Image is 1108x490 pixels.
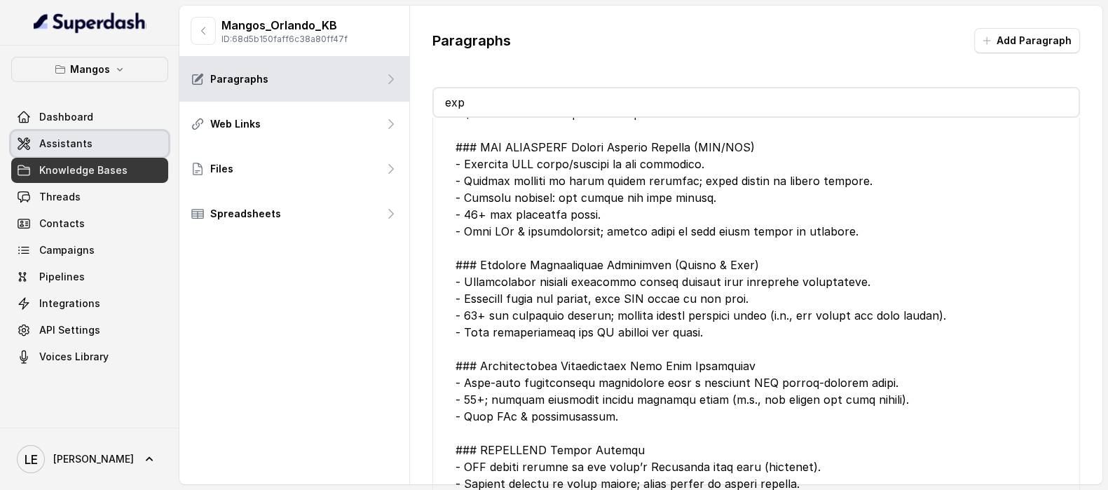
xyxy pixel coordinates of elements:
p: Web Links [210,117,261,131]
a: API Settings [11,318,168,343]
p: Files [210,162,233,176]
span: Integrations [39,297,100,311]
p: Paragraphs [210,72,268,86]
span: Assistants [39,137,93,151]
span: Pipelines [39,270,85,284]
a: Campaigns [11,238,168,263]
a: Threads [11,184,168,210]
input: Search for the exact phrases you have in your documents [434,88,1079,116]
a: Contacts [11,211,168,236]
a: Pipelines [11,264,168,290]
span: Voices Library [39,350,109,364]
span: Dashboard [39,110,93,124]
a: [PERSON_NAME] [11,440,168,479]
button: Add Paragraph [974,28,1080,53]
button: Mangos [11,57,168,82]
a: Assistants [11,131,168,156]
p: Mangos_Orlando_KB [221,17,348,34]
a: Knowledge Bases [11,158,168,183]
span: API Settings [39,323,100,337]
a: Dashboard [11,104,168,130]
p: Mangos [70,61,110,78]
text: LE [25,452,38,467]
span: Knowledge Bases [39,163,128,177]
a: Integrations [11,291,168,316]
span: [PERSON_NAME] [53,452,134,466]
span: Threads [39,190,81,204]
span: Contacts [39,217,85,231]
span: Campaigns [39,243,95,257]
p: ID: 68d5b150faff6c38a80ff47f [221,34,348,45]
p: Spreadsheets [210,207,281,221]
a: Voices Library [11,344,168,369]
p: Paragraphs [432,31,511,50]
img: light.svg [34,11,146,34]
